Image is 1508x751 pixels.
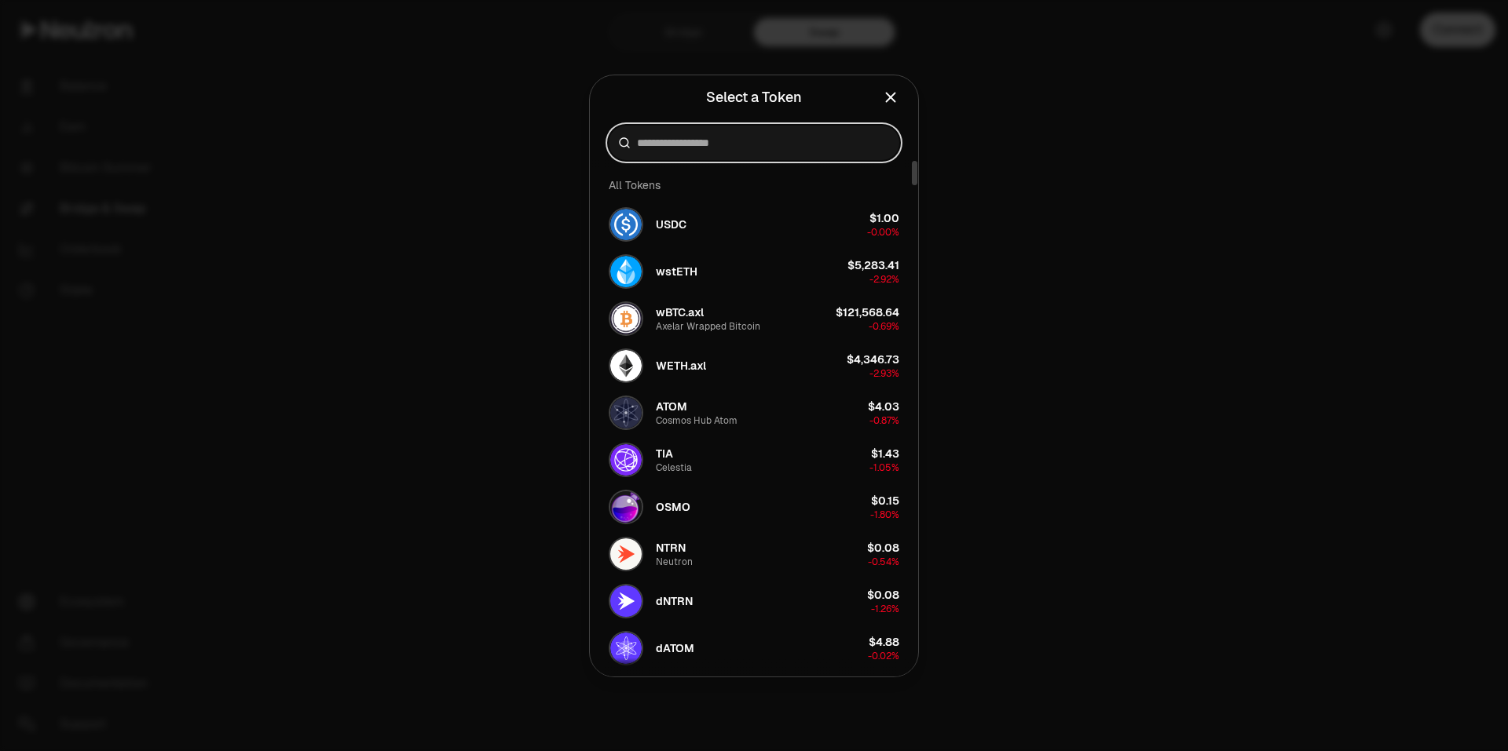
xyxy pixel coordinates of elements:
span: TIA [656,446,673,461]
span: -1.80% [870,509,899,521]
img: dATOM Logo [610,633,642,664]
span: -0.87% [869,414,899,427]
button: OSMO LogoOSMO$0.15-1.80% [599,483,909,530]
button: dATOM LogodATOM$4.88-0.02% [599,625,909,672]
span: WETH.axl [656,358,706,374]
span: wstETH [656,264,697,279]
div: $121,568.64 [836,304,899,320]
div: $4,346.73 [847,352,899,367]
img: wBTC.axl Logo [610,303,642,334]
div: $1.43 [871,446,899,461]
span: -2.93% [869,367,899,380]
div: $0.08 [867,540,899,556]
span: -0.54% [868,556,899,568]
img: TIA Logo [610,444,642,476]
span: ATOM [656,399,687,414]
span: -1.26% [871,603,899,615]
div: $1.00 [869,210,899,226]
button: wBTC.axl LogowBTC.axlAxelar Wrapped Bitcoin$121,568.64-0.69% [599,295,909,342]
img: wstETH Logo [610,256,642,287]
button: NTRN LogoNTRNNeutron$0.08-0.54% [599,530,909,578]
div: All Tokens [599,170,909,201]
span: -0.00% [867,226,899,239]
button: ATOM LogoATOMCosmos Hub Atom$4.03-0.87% [599,389,909,436]
div: $0.15 [871,493,899,509]
img: WETH.axl Logo [610,350,642,381]
span: USDC [656,217,686,232]
button: USDC LogoUSDC$1.00-0.00% [599,201,909,248]
div: Celestia [656,461,692,474]
div: Cosmos Hub Atom [656,414,738,427]
div: $5,283.41 [847,257,899,273]
div: Select a Token [706,86,802,108]
div: $4.88 [869,634,899,650]
span: -1.05% [869,461,899,474]
img: OSMO Logo [610,491,642,523]
span: NTRN [656,540,686,556]
span: dATOM [656,640,694,656]
span: -0.69% [869,320,899,333]
span: -2.92% [869,273,899,286]
img: USDC Logo [610,209,642,240]
button: wstETH LogowstETH$5,283.41-2.92% [599,248,909,295]
button: TIA LogoTIACelestia$1.43-1.05% [599,436,909,483]
div: $0.08 [867,587,899,603]
span: dNTRN [656,593,693,609]
button: WETH.axl LogoWETH.axl$4,346.73-2.93% [599,342,909,389]
div: Axelar Wrapped Bitcoin [656,320,760,333]
div: $4.03 [868,399,899,414]
button: dNTRN LogodNTRN$0.08-1.26% [599,578,909,625]
span: OSMO [656,499,690,515]
span: -0.02% [868,650,899,662]
button: Close [882,86,899,108]
img: ATOM Logo [610,397,642,428]
div: Neutron [656,556,693,568]
img: dNTRN Logo [610,585,642,617]
span: wBTC.axl [656,304,704,320]
img: NTRN Logo [610,538,642,570]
